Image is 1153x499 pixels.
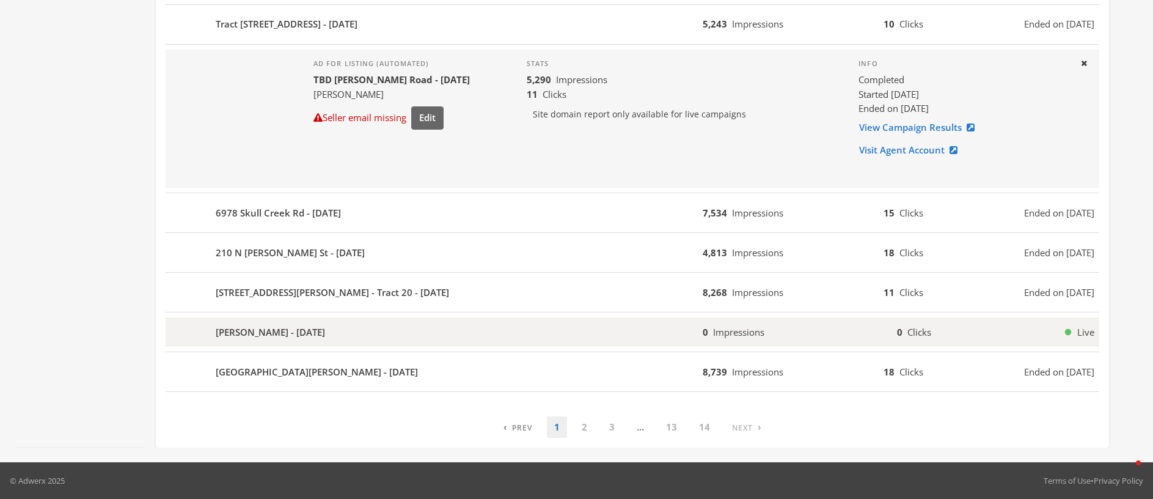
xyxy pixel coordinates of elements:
[858,116,983,139] a: View Campaign Results
[899,366,923,378] span: Clicks
[884,366,895,378] b: 18
[216,206,341,220] b: 6978 Skull Creek Rd - [DATE]
[899,207,923,219] span: Clicks
[547,416,567,438] a: 1
[899,246,923,259] span: Clicks
[166,317,1099,347] button: [PERSON_NAME] - [DATE]0Impressions0ClicksLive
[574,416,595,438] a: 2
[313,87,470,102] div: [PERSON_NAME]
[1111,457,1141,487] iframe: Intercom live chat
[732,366,783,378] span: Impressions
[216,365,418,379] b: [GEOGRAPHIC_DATA][PERSON_NAME] - [DATE]
[758,421,761,433] span: ›
[884,18,895,30] b: 10
[703,326,708,338] b: 0
[166,238,1099,267] button: 210 N [PERSON_NAME] St - [DATE]4,813Impressions18ClicksEnded on [DATE]
[411,106,444,129] button: Edit
[496,416,769,438] nav: pagination
[166,357,1099,386] button: [GEOGRAPHIC_DATA][PERSON_NAME] - [DATE]8,739Impressions18ClicksEnded on [DATE]
[858,139,965,161] a: Visit Agent Account
[216,286,449,300] b: [STREET_ADDRESS][PERSON_NAME] - Tract 20 - [DATE]
[216,246,365,260] b: 210 N [PERSON_NAME] St - [DATE]
[216,325,325,339] b: [PERSON_NAME] - [DATE]
[703,246,727,259] b: 4,813
[732,18,783,30] span: Impressions
[527,73,551,86] b: 5,290
[897,326,902,338] b: 0
[1024,246,1094,260] span: Ended on [DATE]
[527,102,840,127] p: Site domain report only available for live campaigns
[602,416,622,438] a: 3
[703,207,727,219] b: 7,534
[884,286,895,298] b: 11
[725,416,769,438] a: Next
[1024,365,1094,379] span: Ended on [DATE]
[1094,475,1143,486] a: Privacy Policy
[313,111,406,125] div: Seller email missing
[692,416,717,438] a: 14
[732,207,783,219] span: Impressions
[858,87,1070,102] div: Started [DATE]
[1077,325,1094,339] span: Live
[858,102,929,114] span: Ended on [DATE]
[732,286,783,298] span: Impressions
[543,88,566,100] span: Clicks
[858,73,904,87] span: completed
[659,416,684,438] a: 13
[166,198,1099,227] button: 6978 Skull Creek Rd - [DATE]7,534Impressions15ClicksEnded on [DATE]
[703,366,727,378] b: 8,739
[1024,206,1094,220] span: Ended on [DATE]
[1024,17,1094,31] span: Ended on [DATE]
[10,475,65,487] p: © Adwerx 2025
[713,326,764,338] span: Impressions
[884,246,895,259] b: 18
[884,207,895,219] b: 15
[166,278,1099,307] button: [STREET_ADDRESS][PERSON_NAME] - Tract 20 - [DATE]8,268Impressions11ClicksEnded on [DATE]
[166,10,1099,39] button: Tract [STREET_ADDRESS] - [DATE]5,243Impressions10ClicksEnded on [DATE]
[703,286,727,298] b: 8,268
[527,59,840,68] h4: Stats
[1044,475,1091,486] a: Terms of Use
[313,59,470,68] h4: Ad for listing (automated)
[907,326,931,338] span: Clicks
[1024,286,1094,300] span: Ended on [DATE]
[858,59,1070,68] h4: Info
[899,286,923,298] span: Clicks
[703,18,727,30] b: 5,243
[313,73,470,86] b: TBD [PERSON_NAME] Road - [DATE]
[899,18,923,30] span: Clicks
[1044,475,1143,487] div: •
[527,88,538,100] b: 11
[556,73,607,86] span: Impressions
[732,246,783,259] span: Impressions
[216,17,357,31] b: Tract [STREET_ADDRESS] - [DATE]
